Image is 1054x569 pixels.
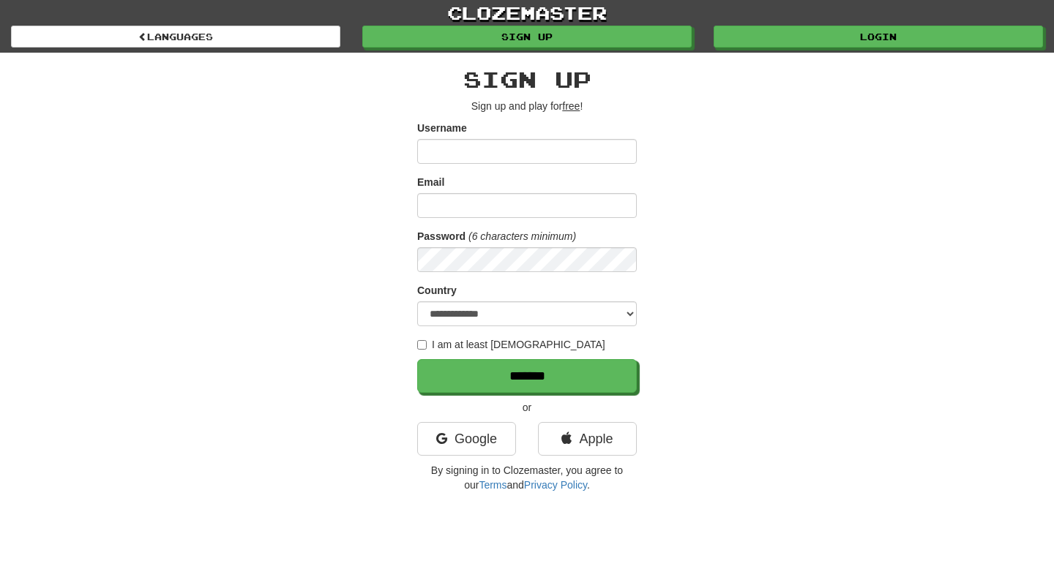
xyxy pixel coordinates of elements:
[479,479,507,491] a: Terms
[524,479,587,491] a: Privacy Policy
[417,337,605,352] label: I am at least [DEMOGRAPHIC_DATA]
[468,230,576,242] em: (6 characters minimum)
[362,26,692,48] a: Sign up
[417,340,427,350] input: I am at least [DEMOGRAPHIC_DATA]
[417,229,466,244] label: Password
[11,26,340,48] a: Languages
[417,422,516,456] a: Google
[417,99,637,113] p: Sign up and play for !
[417,400,637,415] p: or
[714,26,1043,48] a: Login
[417,463,637,492] p: By signing in to Clozemaster, you agree to our and .
[417,67,637,91] h2: Sign up
[417,283,457,298] label: Country
[562,100,580,112] u: free
[417,121,467,135] label: Username
[538,422,637,456] a: Apple
[417,175,444,189] label: Email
